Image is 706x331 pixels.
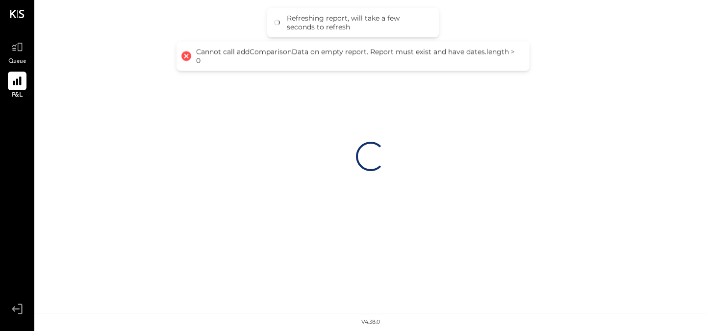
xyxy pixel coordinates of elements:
[0,38,34,66] a: Queue
[0,72,34,100] a: P&L
[361,318,380,326] div: v 4.38.0
[8,57,26,66] span: Queue
[196,47,520,65] div: Cannot call addComparisonData on empty report. Report must exist and have dates.length > 0
[287,14,429,31] div: Refreshing report, will take a few seconds to refresh
[12,91,23,100] span: P&L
